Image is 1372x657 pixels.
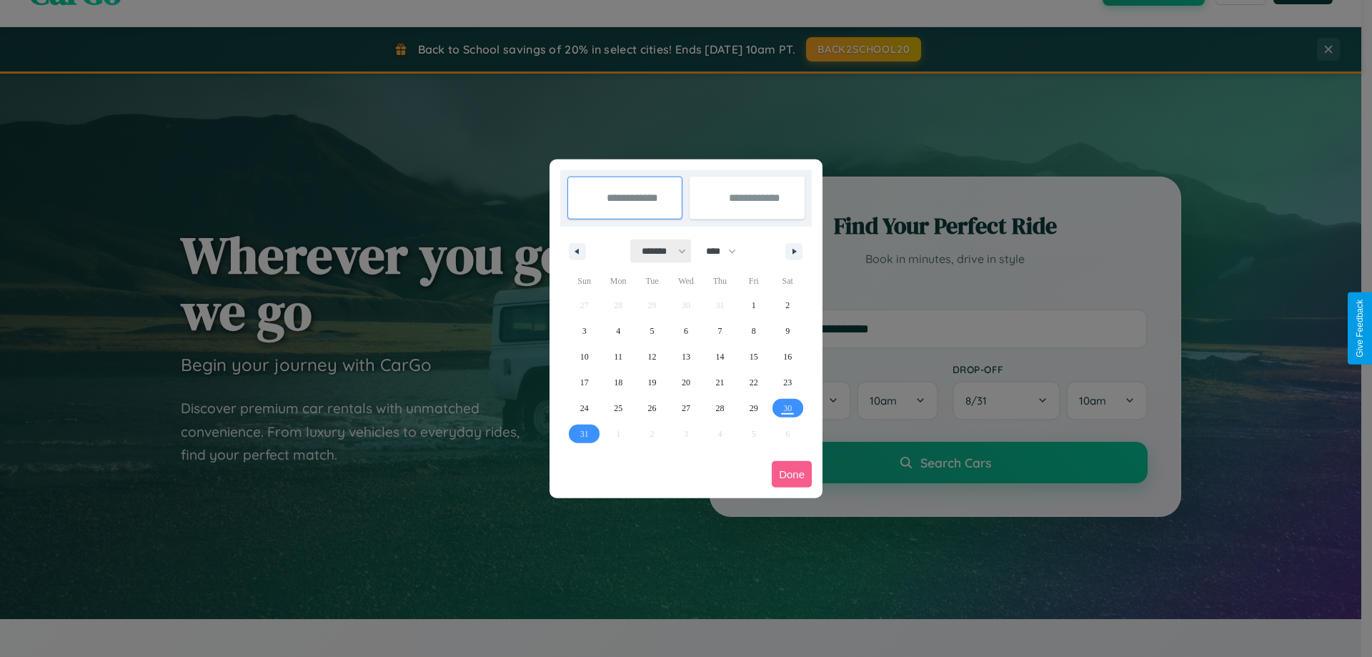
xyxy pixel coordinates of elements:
[601,318,635,344] button: 4
[785,318,790,344] span: 9
[771,395,805,421] button: 30
[1355,300,1365,357] div: Give Feedback
[635,395,669,421] button: 26
[635,344,669,370] button: 12
[785,292,790,318] span: 2
[737,270,770,292] span: Fri
[750,344,758,370] span: 15
[737,344,770,370] button: 15
[771,270,805,292] span: Sat
[567,370,601,395] button: 17
[703,370,737,395] button: 21
[783,344,792,370] span: 16
[737,395,770,421] button: 29
[684,318,688,344] span: 6
[635,370,669,395] button: 19
[771,292,805,318] button: 2
[635,318,669,344] button: 5
[669,395,702,421] button: 27
[783,370,792,395] span: 23
[703,395,737,421] button: 28
[635,270,669,292] span: Tue
[567,270,601,292] span: Sun
[715,370,724,395] span: 21
[614,370,622,395] span: 18
[717,318,722,344] span: 7
[771,318,805,344] button: 9
[614,344,622,370] span: 11
[601,370,635,395] button: 18
[601,395,635,421] button: 25
[771,344,805,370] button: 16
[750,370,758,395] span: 22
[669,344,702,370] button: 13
[682,344,690,370] span: 13
[682,395,690,421] span: 27
[567,421,601,447] button: 31
[580,421,589,447] span: 31
[650,318,655,344] span: 5
[567,318,601,344] button: 3
[580,395,589,421] span: 24
[582,318,587,344] span: 3
[783,395,792,421] span: 30
[580,344,589,370] span: 10
[750,395,758,421] span: 29
[715,344,724,370] span: 14
[669,270,702,292] span: Wed
[772,461,812,488] button: Done
[752,292,756,318] span: 1
[648,395,657,421] span: 26
[703,318,737,344] button: 7
[737,318,770,344] button: 8
[601,270,635,292] span: Mon
[752,318,756,344] span: 8
[567,344,601,370] button: 10
[601,344,635,370] button: 11
[669,370,702,395] button: 20
[614,395,622,421] span: 25
[771,370,805,395] button: 23
[682,370,690,395] span: 20
[616,318,620,344] span: 4
[648,370,657,395] span: 19
[580,370,589,395] span: 17
[703,344,737,370] button: 14
[648,344,657,370] span: 12
[669,318,702,344] button: 6
[567,395,601,421] button: 24
[737,292,770,318] button: 1
[737,370,770,395] button: 22
[703,270,737,292] span: Thu
[715,395,724,421] span: 28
